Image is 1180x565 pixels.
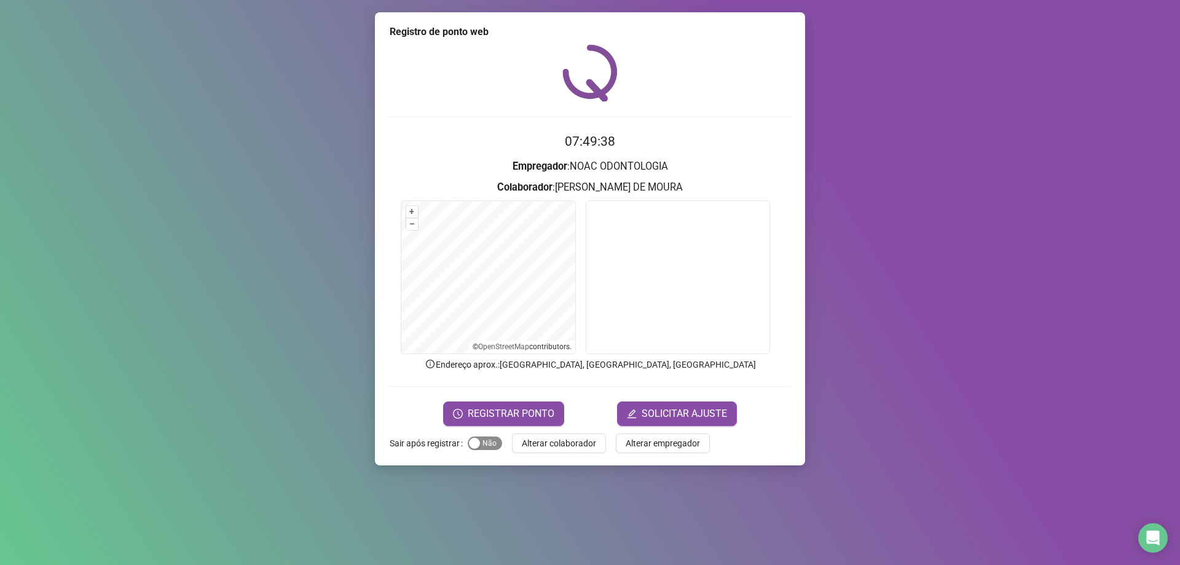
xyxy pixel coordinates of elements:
span: Alterar empregador [626,437,700,450]
time: 07:49:38 [565,134,615,149]
h3: : [PERSON_NAME] DE MOURA [390,180,790,196]
p: Endereço aprox. : [GEOGRAPHIC_DATA], [GEOGRAPHIC_DATA], [GEOGRAPHIC_DATA] [390,358,790,371]
span: info-circle [425,358,436,369]
button: – [406,218,418,230]
strong: Empregador [513,160,567,172]
div: Registro de ponto web [390,25,790,39]
button: editSOLICITAR AJUSTE [617,401,737,426]
h3: : NOAC ODONTOLOGIA [390,159,790,175]
div: Open Intercom Messenger [1138,523,1168,553]
span: SOLICITAR AJUSTE [642,406,727,421]
img: QRPoint [562,44,618,101]
button: Alterar empregador [616,433,710,453]
a: OpenStreetMap [478,342,529,351]
span: Alterar colaborador [522,437,596,450]
button: REGISTRAR PONTO [443,401,564,426]
strong: Colaborador [497,181,553,193]
label: Sair após registrar [390,433,468,453]
span: clock-circle [453,409,463,419]
button: Alterar colaborador [512,433,606,453]
span: REGISTRAR PONTO [468,406,554,421]
button: + [406,206,418,218]
li: © contributors. [473,342,572,351]
span: edit [627,409,637,419]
